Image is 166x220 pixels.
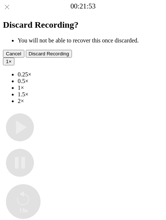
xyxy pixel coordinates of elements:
li: 2× [18,98,163,104]
span: 1 [6,59,8,64]
button: Cancel [3,50,24,58]
a: 00:21:53 [70,2,96,10]
li: You will not be able to recover this once discarded. [18,37,163,44]
li: 0.25× [18,71,163,78]
li: 1.5× [18,91,163,98]
h2: Discard Recording? [3,20,163,30]
li: 1× [18,85,163,91]
li: 0.5× [18,78,163,85]
button: 1× [3,58,14,65]
button: Discard Recording [26,50,72,58]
